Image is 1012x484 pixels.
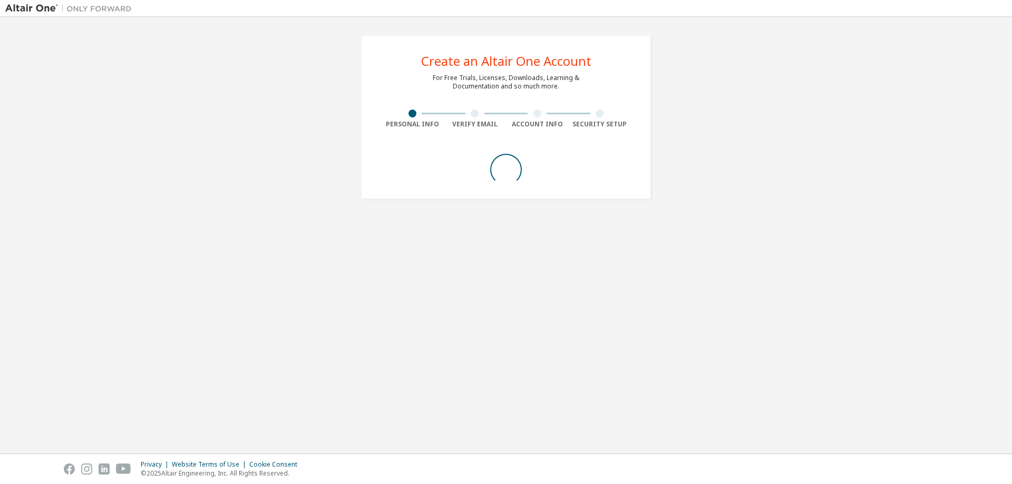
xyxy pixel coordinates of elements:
div: Verify Email [444,120,507,129]
img: youtube.svg [116,463,131,475]
div: Account Info [506,120,569,129]
div: Cookie Consent [249,460,304,469]
div: Privacy [141,460,172,469]
div: Website Terms of Use [172,460,249,469]
div: Personal Info [381,120,444,129]
img: Altair One [5,3,137,14]
div: Security Setup [569,120,631,129]
div: Create an Altair One Account [421,55,591,67]
img: instagram.svg [81,463,92,475]
img: facebook.svg [64,463,75,475]
p: © 2025 Altair Engineering, Inc. All Rights Reserved. [141,469,304,478]
div: For Free Trials, Licenses, Downloads, Learning & Documentation and so much more. [433,74,579,91]
img: linkedin.svg [99,463,110,475]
